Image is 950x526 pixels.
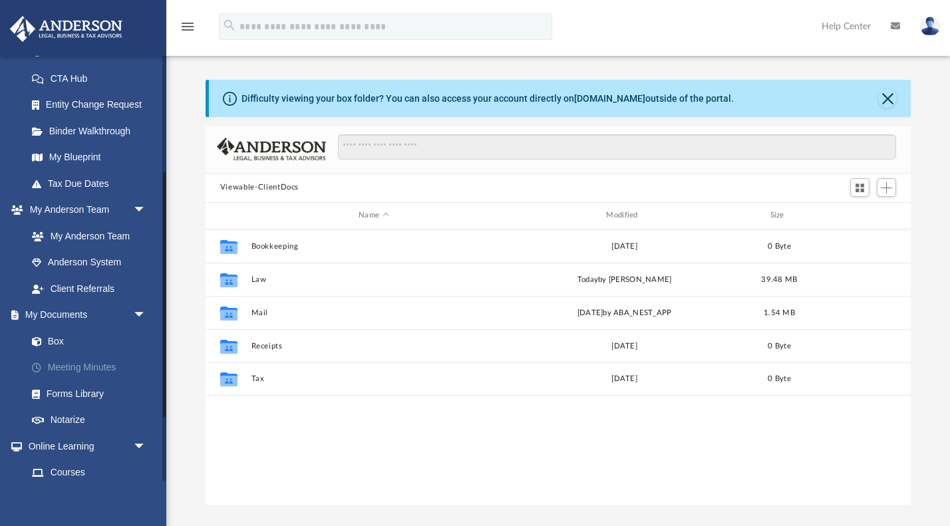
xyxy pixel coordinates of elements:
[19,328,160,354] a: Box
[850,178,870,197] button: Switch to Grid View
[19,65,166,92] a: CTA Hub
[9,433,160,460] a: Online Learningarrow_drop_down
[133,302,160,329] span: arrow_drop_down
[338,134,897,160] input: Search files and folders
[19,380,160,407] a: Forms Library
[761,275,797,283] span: 39.48 MB
[9,302,166,329] a: My Documentsarrow_drop_down
[502,373,746,385] div: [DATE]
[220,182,299,194] button: Viewable-ClientDocs
[206,229,911,505] div: grid
[19,407,166,434] a: Notarize
[19,118,166,144] a: Binder Walkthrough
[502,307,746,319] div: [DATE] by ABA_NEST_APP
[19,92,166,118] a: Entity Change Request
[878,89,897,108] button: Close
[222,18,237,33] i: search
[250,209,496,221] div: Name
[577,275,598,283] span: today
[19,223,153,249] a: My Anderson Team
[502,273,746,285] div: by [PERSON_NAME]
[502,209,747,221] div: Modified
[19,275,160,302] a: Client Referrals
[812,209,905,221] div: id
[241,92,734,106] div: Difficulty viewing your box folder? You can also access your account directly on outside of the p...
[768,242,791,249] span: 0 Byte
[920,17,940,36] img: User Pic
[6,16,126,42] img: Anderson Advisors Platinum Portal
[133,197,160,224] span: arrow_drop_down
[502,240,746,252] div: [DATE]
[768,342,791,349] span: 0 Byte
[19,460,160,486] a: Courses
[768,375,791,382] span: 0 Byte
[251,374,496,383] button: Tax
[877,178,897,197] button: Add
[251,309,496,317] button: Mail
[752,209,806,221] div: Size
[251,342,496,350] button: Receipts
[19,144,160,171] a: My Blueprint
[574,93,645,104] a: [DOMAIN_NAME]
[212,209,245,221] div: id
[9,197,160,223] a: My Anderson Teamarrow_drop_down
[764,309,795,316] span: 1.54 MB
[180,19,196,35] i: menu
[19,354,166,381] a: Meeting Minutes
[19,249,160,276] a: Anderson System
[180,25,196,35] a: menu
[251,242,496,251] button: Bookkeeping
[502,340,746,352] div: [DATE]
[133,433,160,460] span: arrow_drop_down
[19,170,166,197] a: Tax Due Dates
[251,275,496,284] button: Law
